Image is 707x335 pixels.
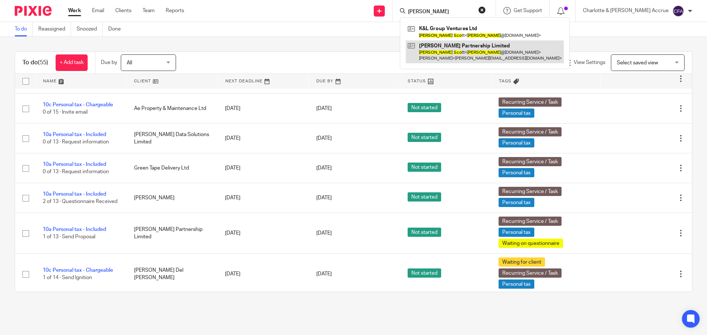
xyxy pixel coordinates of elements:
a: Clients [115,7,131,14]
a: Reassigned [38,22,71,36]
span: All [127,60,132,65]
span: Not started [408,268,441,278]
a: 10a Personal tax - Included [43,132,106,137]
h1: To do [22,59,48,67]
span: (55) [38,60,48,65]
img: svg%3E [672,5,684,17]
span: Waiting on questionnaire [499,239,563,248]
span: Personal tax [499,279,534,289]
img: Pixie [15,6,52,16]
span: 1 of 13 · Send Proposal [43,235,95,240]
a: Reports [166,7,184,14]
a: To do [15,22,33,36]
span: Not started [408,163,441,172]
td: Green Tape Delivery Ltd [127,153,218,183]
span: Recurring Service / Task [499,127,562,136]
a: 10c Personal tax - Chargeable [43,268,113,273]
span: 0 of 15 · Invite email [43,110,88,115]
td: Ae Property & Maintenance Ltd [127,94,218,124]
a: 10a Personal tax - Included [43,162,106,167]
td: [DATE] [218,94,309,124]
span: 1 of 14 · Send Ignition [43,275,92,281]
td: [PERSON_NAME] Del [PERSON_NAME] [127,254,218,295]
span: [DATE] [316,136,332,141]
span: Not started [408,192,441,202]
span: [DATE] [316,271,332,277]
button: Clear [478,6,486,14]
span: Personal tax [499,138,534,147]
td: [PERSON_NAME] Data Solutions Limited [127,124,218,153]
p: Charlotte & [PERSON_NAME] Accrue [583,7,669,14]
span: Personal tax [499,108,534,118]
span: 2 of 13 · Questionnaire Received [43,199,117,204]
span: Not started [408,103,441,112]
span: Select saved view [617,60,658,65]
a: Team [143,7,155,14]
span: Waiting for client [499,257,545,267]
td: [DATE] [218,153,309,183]
span: 0 of 13 · Request information [43,140,109,145]
span: Personal tax [499,228,534,237]
a: Work [68,7,81,14]
a: Email [92,7,104,14]
span: [DATE] [316,106,332,111]
span: Recurring Service / Task [499,217,562,226]
a: 10a Personal tax - Included [43,227,106,232]
a: Done [108,22,126,36]
a: Snoozed [77,22,103,36]
td: [PERSON_NAME] [127,183,218,213]
td: [DATE] [218,124,309,153]
span: Not started [408,228,441,237]
p: Due by [101,59,117,66]
span: Recurring Service / Task [499,268,562,278]
span: Not started [408,133,441,142]
input: Search [407,9,474,15]
a: + Add task [56,54,88,71]
span: Personal tax [499,168,534,177]
td: [DATE] [218,183,309,213]
span: Recurring Service / Task [499,157,562,166]
td: [DATE] [218,254,309,295]
span: Get Support [514,8,542,13]
span: Recurring Service / Task [499,97,562,107]
span: [DATE] [316,231,332,236]
td: [DATE] [218,213,309,254]
a: 10a Personal tax - Included [43,192,106,197]
span: Personal tax [499,198,534,207]
span: [DATE] [316,195,332,200]
span: View Settings [574,60,605,65]
span: Recurring Service / Task [499,187,562,196]
span: 0 of 13 · Request information [43,170,109,175]
td: [PERSON_NAME] Partnership Limited [127,213,218,254]
span: [DATE] [316,165,332,171]
span: Tags [499,79,511,83]
a: 10c Personal tax - Chargeable [43,102,113,107]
